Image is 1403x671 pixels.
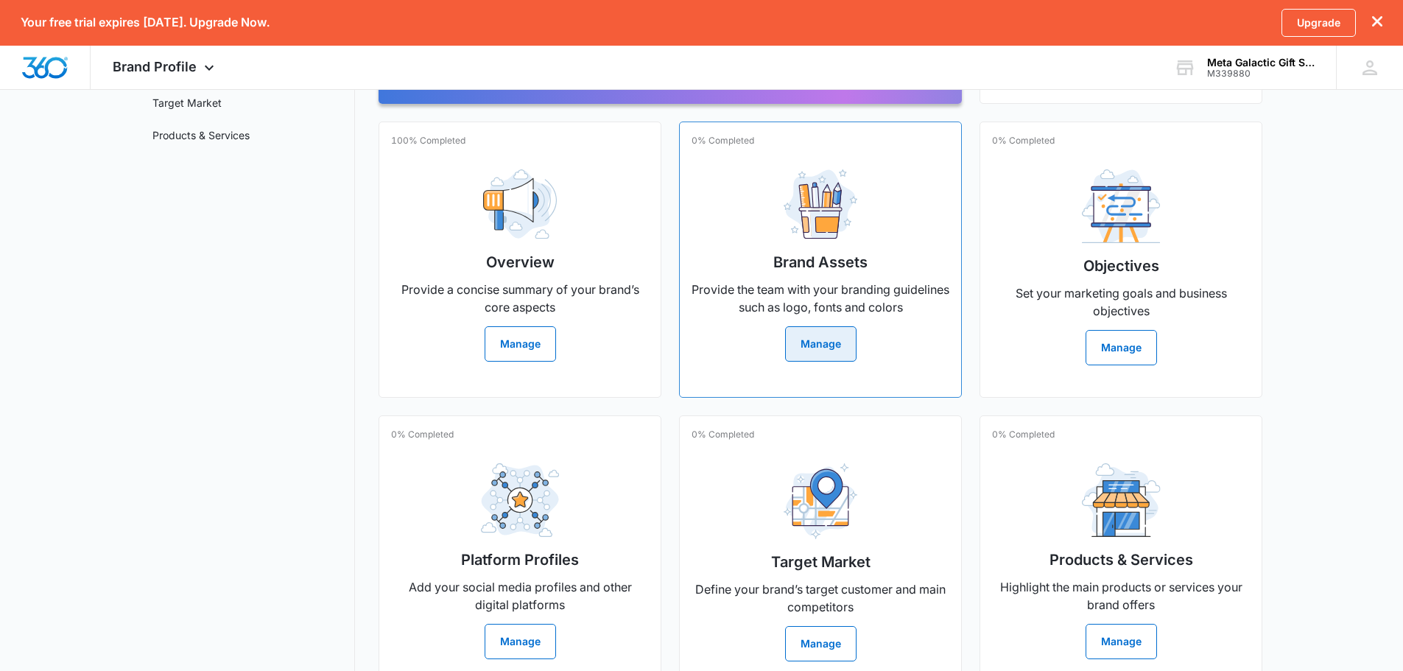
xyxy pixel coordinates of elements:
h2: Target Market [771,551,871,573]
a: 100% CompletedOverviewProvide a concise summary of your brand’s core aspectsManage [379,122,661,398]
div: account name [1207,57,1315,68]
p: Set your marketing goals and business objectives [992,284,1250,320]
p: 0% Completed [391,428,454,441]
h2: Overview [486,251,555,273]
div: account id [1207,68,1315,79]
h2: Platform Profiles [461,549,579,571]
a: Target Market [152,95,222,110]
p: Define your brand’s target customer and main competitors [692,580,949,616]
button: Manage [485,624,556,659]
a: 0% CompletedBrand AssetsProvide the team with your branding guidelines such as logo, fonts and co... [679,122,962,398]
button: Manage [785,326,857,362]
p: Provide the team with your branding guidelines such as logo, fonts and colors [692,281,949,316]
p: Provide a concise summary of your brand’s core aspects [391,281,649,316]
button: Manage [785,626,857,661]
a: Products & Services [152,127,250,143]
p: Add your social media profiles and other digital platforms [391,578,649,614]
p: Highlight the main products or services your brand offers [992,578,1250,614]
button: dismiss this dialog [1372,15,1382,29]
a: 0% CompletedObjectivesSet your marketing goals and business objectivesManage [980,122,1262,398]
div: Brand Profile [91,46,240,89]
button: Manage [1086,624,1157,659]
h2: Brand Assets [773,251,868,273]
p: 0% Completed [992,134,1055,147]
a: Upgrade [1281,9,1356,37]
h2: Objectives [1083,255,1159,277]
button: Manage [485,326,556,362]
p: 0% Completed [692,428,754,441]
button: Manage [1086,330,1157,365]
p: 0% Completed [692,134,754,147]
h2: Products & Services [1049,549,1193,571]
p: Your free trial expires [DATE]. Upgrade Now. [21,15,270,29]
span: Brand Profile [113,59,197,74]
p: 0% Completed [992,428,1055,441]
p: 100% Completed [391,134,465,147]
